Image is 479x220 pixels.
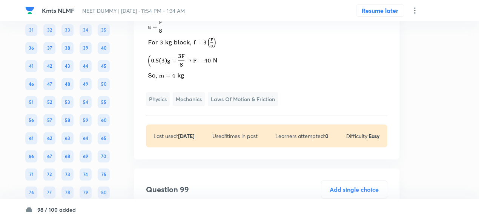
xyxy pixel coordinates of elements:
[80,168,92,181] div: 74
[61,24,74,36] div: 33
[154,132,195,140] p: Last used:
[61,150,74,162] div: 68
[80,187,92,199] div: 79
[208,92,278,106] span: Laws of Motion & Friction
[98,60,110,72] div: 45
[80,114,92,126] div: 59
[43,24,55,36] div: 32
[98,150,110,162] div: 70
[61,78,74,90] div: 48
[98,96,110,108] div: 55
[178,132,195,140] strong: [DATE]
[25,187,37,199] div: 76
[25,24,37,36] div: 31
[61,187,74,199] div: 78
[98,168,110,181] div: 75
[80,78,92,90] div: 49
[43,60,55,72] div: 42
[37,206,76,214] h6: 98 / 100 added
[25,168,37,181] div: 71
[325,132,329,140] strong: 0
[61,168,74,181] div: 73
[25,96,37,108] div: 51
[25,6,36,15] a: Company Logo
[98,187,110,199] div: 80
[275,132,329,140] p: Learners attempted:
[61,132,74,144] div: 63
[98,132,110,144] div: 65
[225,132,227,140] strong: 1
[80,24,92,36] div: 34
[146,92,170,106] span: Physics
[43,78,55,90] div: 47
[98,24,110,36] div: 35
[43,168,55,181] div: 72
[321,181,387,199] button: Add single choice
[61,60,74,72] div: 43
[80,42,92,54] div: 39
[173,92,205,106] span: Mechanics
[98,114,110,126] div: 60
[82,7,185,14] span: NEET DUMMY | [DATE] · 11:54 PM - 1:34 AM
[43,114,55,126] div: 57
[212,132,258,140] p: Used times in past
[80,96,92,108] div: 54
[98,42,110,54] div: 40
[43,187,55,199] div: 77
[368,132,380,140] strong: Easy
[98,78,110,90] div: 50
[25,6,34,15] img: Company Logo
[25,114,37,126] div: 56
[61,42,74,54] div: 38
[356,5,404,17] button: Resume later
[43,132,55,144] div: 62
[80,132,92,144] div: 64
[61,96,74,108] div: 53
[25,42,37,54] div: 36
[43,150,55,162] div: 67
[346,132,380,140] p: Difficulty:
[61,114,74,126] div: 58
[80,150,92,162] div: 69
[25,78,37,90] div: 46
[25,150,37,162] div: 66
[43,96,55,108] div: 52
[146,184,189,195] h4: Question 99
[25,60,37,72] div: 41
[80,60,92,72] div: 44
[25,132,37,144] div: 61
[43,42,55,54] div: 37
[42,6,75,14] span: Kmts NLMF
